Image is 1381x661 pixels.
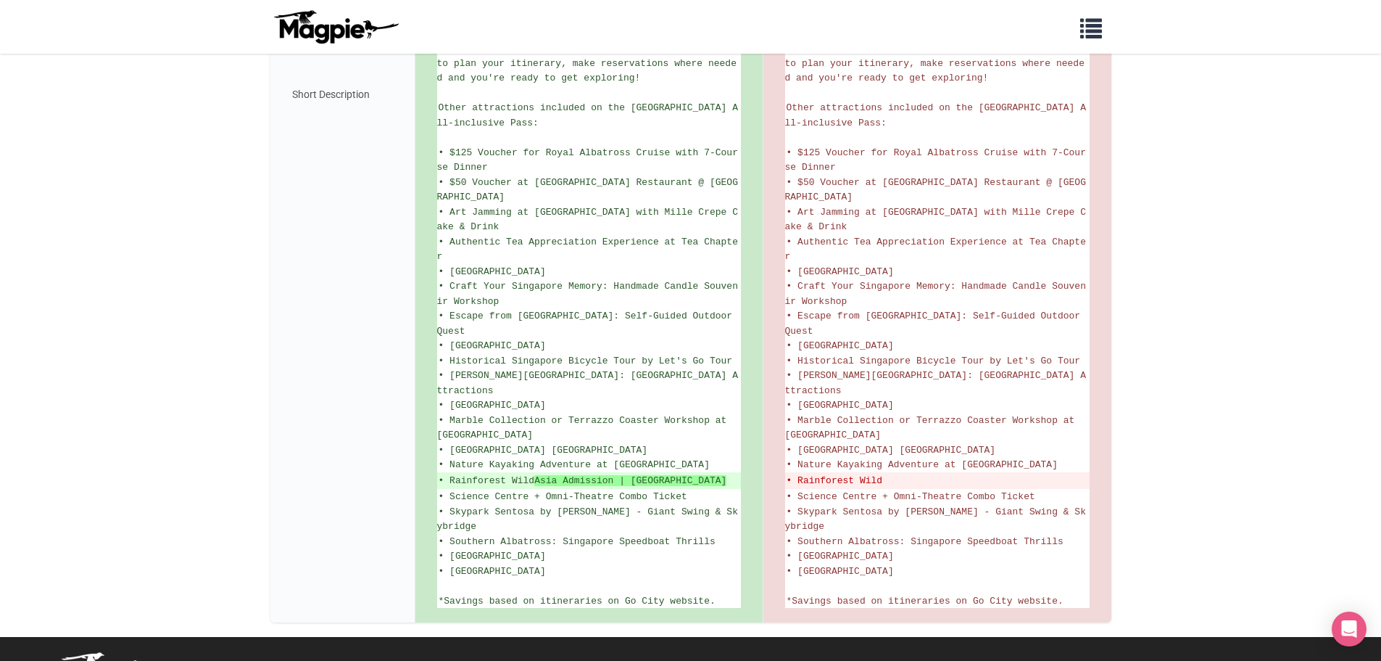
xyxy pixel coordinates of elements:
span: • [GEOGRAPHIC_DATA] [787,340,894,351]
img: logo-ab69f6fb50320c5b225c76a69d11143b.png [270,9,401,44]
del: • Rainforest Wild [787,474,1088,488]
span: • Nature Kayaking Adventure at [GEOGRAPHIC_DATA] [439,459,710,470]
strong: Asia Admission | [GEOGRAPHIC_DATA] [534,475,726,486]
span: • $50 Voucher at [GEOGRAPHIC_DATA] Restaurant @ [GEOGRAPHIC_DATA] [437,177,738,203]
span: • $50 Voucher at [GEOGRAPHIC_DATA] Restaurant @ [GEOGRAPHIC_DATA] [785,177,1086,203]
span: • [GEOGRAPHIC_DATA] [439,566,546,577]
span: • Authentic Tea Appreciation Experience at Tea Chapter [785,237,1086,263]
span: • Marble Collection or Terrazzo Coaster Workshop at [GEOGRAPHIC_DATA] [785,415,1081,441]
div: Open Intercom Messenger [1332,612,1367,646]
span: • [PERSON_NAME][GEOGRAPHIC_DATA]: [GEOGRAPHIC_DATA] Attractions [437,370,738,396]
span: • $125 Voucher for Royal Albatross Cruise with 7-Course Dinner [437,147,738,173]
span: • Art Jamming at [GEOGRAPHIC_DATA] with Mille Crepe Cake & Drink [785,207,1086,233]
span: • Skypark Sentosa by [PERSON_NAME] - Giant Swing & Skybridge [437,506,738,533]
span: • Marble Collection or Terrazzo Coaster Workshop at [GEOGRAPHIC_DATA] [437,415,733,441]
span: • Authentic Tea Appreciation Experience at Tea Chapter [437,237,738,263]
ins: • Rainforest Wild [439,474,739,488]
span: • Escape from [GEOGRAPHIC_DATA]: Self-Guided Outdoor Quest [785,311,1086,337]
span: • [GEOGRAPHIC_DATA] [787,566,894,577]
span: • Southern Albatross: Singapore Speedboat Thrills [787,536,1063,547]
span: • [GEOGRAPHIC_DATA] [GEOGRAPHIC_DATA] [787,445,996,456]
span: • Skypark Sentosa by [PERSON_NAME] - Giant Swing & Skybridge [785,506,1086,533]
span: Other attractions included on the [GEOGRAPHIC_DATA] All-inclusive Pass: [785,102,1086,128]
span: • Craft Your Singapore Memory: Handmade Candle Souvenir Workshop [437,281,738,307]
span: • [GEOGRAPHIC_DATA] [GEOGRAPHIC_DATA] [439,445,648,456]
span: • Historical Singapore Bicycle Tour by Let's Go Tour [439,356,733,366]
span: • [GEOGRAPHIC_DATA] [439,266,546,277]
span: • [GEOGRAPHIC_DATA] [439,340,546,351]
span: • Art Jamming at [GEOGRAPHIC_DATA] with Mille Crepe Cake & Drink [437,207,738,233]
span: • Escape from [GEOGRAPHIC_DATA]: Self-Guided Outdoor Quest [437,311,738,337]
span: • [GEOGRAPHIC_DATA] [787,400,894,411]
span: • Nature Kayaking Adventure at [GEOGRAPHIC_DATA] [787,459,1058,470]
span: • $125 Voucher for Royal Albatross Cruise with 7-Course Dinner [785,147,1086,173]
span: *Savings based on itineraries on Go City website. [439,596,716,607]
span: • [GEOGRAPHIC_DATA] [787,266,894,277]
span: • [PERSON_NAME][GEOGRAPHIC_DATA]: [GEOGRAPHIC_DATA] Attractions [785,370,1086,396]
span: • Southern Albatross: Singapore Speedboat Thrills [439,536,716,547]
span: • [GEOGRAPHIC_DATA] [439,400,546,411]
span: Other attractions included on the [GEOGRAPHIC_DATA] All-inclusive Pass: [437,102,738,128]
span: • Historical Singapore Bicycle Tour by Let's Go Tour [787,356,1081,366]
span: • [GEOGRAPHIC_DATA] [439,551,546,562]
span: • Science Centre + Omni-Theatre Combo Ticket [787,491,1035,502]
span: • [GEOGRAPHIC_DATA] [787,551,894,562]
span: *Savings based on itineraries on Go City website. [787,596,1063,607]
span: • Craft Your Singapore Memory: Handmade Candle Souvenir Workshop [785,281,1086,307]
span: • Science Centre + Omni-Theatre Combo Ticket [439,491,687,502]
